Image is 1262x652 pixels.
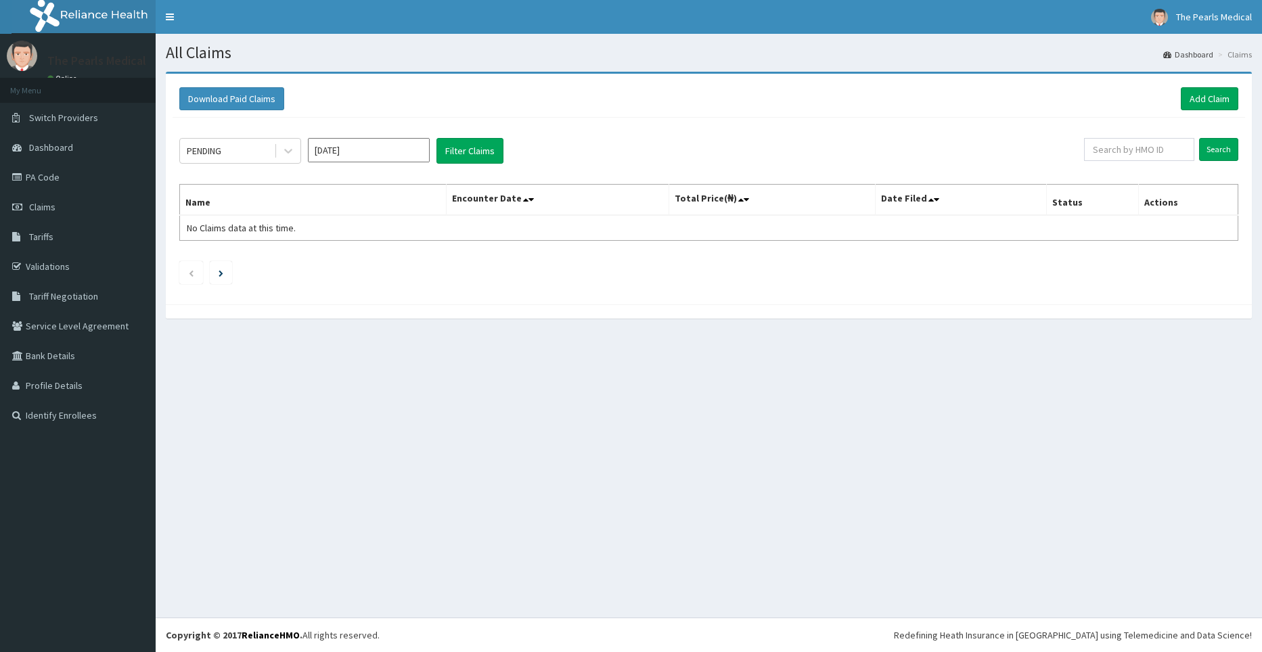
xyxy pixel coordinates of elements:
a: Next page [219,266,223,279]
a: RelianceHMO [242,629,300,641]
th: Date Filed [876,185,1046,216]
div: PENDING [187,144,221,158]
th: Total Price(₦) [669,185,876,216]
span: Switch Providers [29,112,98,124]
th: Status [1046,185,1138,216]
span: Tariff Negotiation [29,290,98,302]
footer: All rights reserved. [156,618,1262,652]
p: The Pearls Medical [47,55,146,67]
th: Encounter Date [447,185,669,216]
span: The Pearls Medical [1176,11,1252,23]
a: Online [47,74,80,83]
button: Filter Claims [436,138,503,164]
strong: Copyright © 2017 . [166,629,302,641]
a: Previous page [188,266,194,279]
button: Download Paid Claims [179,87,284,110]
div: Redefining Heath Insurance in [GEOGRAPHIC_DATA] using Telemedicine and Data Science! [894,628,1252,642]
span: Claims [29,201,55,213]
h1: All Claims [166,44,1252,62]
a: Dashboard [1163,49,1213,60]
th: Name [180,185,447,216]
a: Add Claim [1181,87,1238,110]
input: Search [1199,138,1238,161]
li: Claims [1215,49,1252,60]
span: No Claims data at this time. [187,222,296,234]
span: Dashboard [29,141,73,154]
input: Select Month and Year [308,138,430,162]
input: Search by HMO ID [1084,138,1194,161]
span: Tariffs [29,231,53,243]
th: Actions [1138,185,1238,216]
img: User Image [1151,9,1168,26]
img: User Image [7,41,37,71]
